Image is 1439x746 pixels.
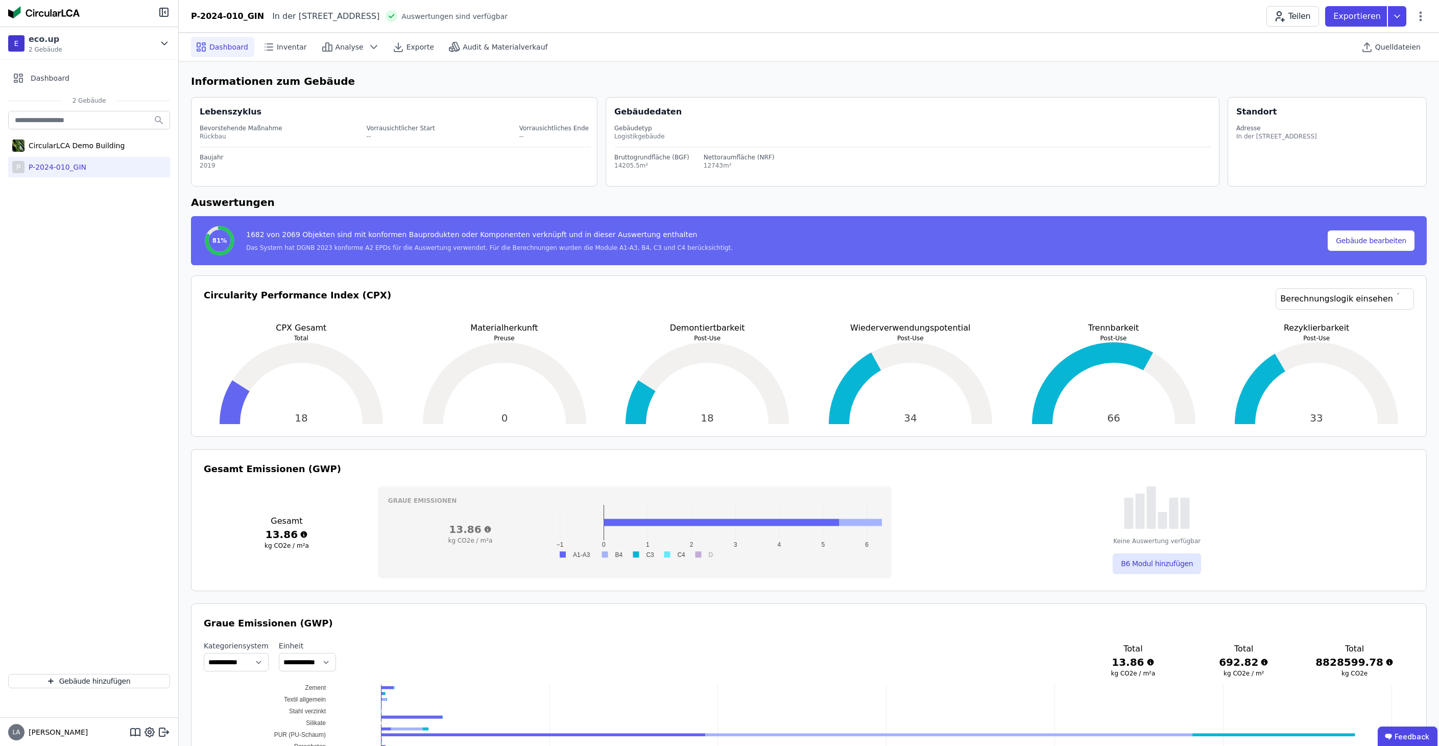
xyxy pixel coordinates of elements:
[1205,643,1283,655] h3: Total
[614,153,689,161] div: Bruttogrundfläche (BGF)
[1113,553,1201,574] button: B6 Modul hinzufügen
[614,132,1211,141] div: Logistikgebäude
[614,161,689,170] div: 14205.5m²
[25,141,125,151] div: CircularLCA Demo Building
[204,334,399,342] p: Total
[62,97,116,105] span: 2 Gebäude
[614,106,1219,118] div: Gebäudedaten
[191,74,1427,89] h6: Informationen zum Gebäude
[1236,106,1277,118] div: Standort
[1315,669,1394,678] h3: kg CO2e
[8,35,25,52] div: E
[200,153,591,161] div: Baujahr
[1094,643,1172,655] h3: Total
[200,124,282,132] div: Bevorstehende Maßnahme
[1094,669,1172,678] h3: kg CO2e / m²a
[8,6,80,18] img: Concular
[1266,6,1319,27] button: Teilen
[407,334,602,342] p: Preuse
[367,132,435,141] div: --
[200,132,282,141] div: Rückbau
[29,45,62,54] span: 2 Gebäude
[1016,322,1211,334] p: Trennbarkeit
[204,515,370,527] h3: Gesamt
[1205,669,1283,678] h3: kg CO2e / m²
[1315,655,1394,669] h3: 8828599.78
[1328,230,1414,251] button: Gebäude bearbeiten
[1333,10,1383,22] p: Exportieren
[388,497,882,505] h3: Graue Emissionen
[1219,322,1414,334] p: Rezyklierbarkeit
[367,124,435,132] div: Vorrausichtlicher Start
[204,616,1414,631] h3: Graue Emissionen (GWP)
[1205,655,1283,669] h3: 692.82
[29,33,62,45] div: eco.up
[12,137,25,154] img: CircularLCA Demo Building
[204,641,269,651] label: Kategoriensystem
[463,42,547,52] span: Audit & Materialverkauf
[204,288,391,322] h3: Circularity Performance Index (CPX)
[204,462,1414,476] h3: Gesamt Emissionen (GWP)
[25,727,88,737] span: [PERSON_NAME]
[209,42,248,52] span: Dashboard
[277,42,307,52] span: Inventar
[279,641,336,651] label: Einheit
[704,153,775,161] div: Nettoraumfläche (NRF)
[610,322,805,334] p: Demontiertbarkeit
[12,729,20,735] span: LA
[813,334,1008,342] p: Post-Use
[204,542,370,550] h3: kg CO2e / m²a
[614,124,1211,132] div: Gebäudetyp
[1315,643,1394,655] h3: Total
[407,322,602,334] p: Materialherkunft
[388,537,553,545] h3: kg CO2e / m²a
[212,237,227,245] span: 81%
[246,244,733,252] div: Das System hat DGNB 2023 konforme A2 EPDs für die Auswertung verwendet. Für die Berechnungen wurd...
[519,124,589,132] div: Vorrausichtliches Ende
[813,322,1008,334] p: Wiederverwendungspotential
[31,73,69,83] span: Dashboard
[1276,288,1414,310] a: Berechnungslogik einsehen
[1016,334,1211,342] p: Post-Use
[191,10,264,22] div: P-2024-010_GIN
[25,162,86,172] div: P-2024-010_GIN
[1219,334,1414,342] p: Post-Use
[335,42,364,52] span: Analyse
[200,161,591,170] div: 2019
[8,674,170,688] button: Gebäude hinzufügen
[519,132,589,141] div: --
[200,106,261,118] div: Lebenszyklus
[1236,132,1317,141] div: In der [STREET_ADDRESS]
[1113,537,1201,545] div: Keine Auswertung verfügbar
[246,229,733,244] div: 1682 von 2069 Objekten sind mit konformen Bauprodukten oder Komponenten verknüpft und in dieser A...
[12,161,25,173] div: P
[1094,655,1172,669] h3: 13.86
[204,527,370,542] h3: 13.86
[191,195,1427,210] h6: Auswertungen
[401,11,508,21] span: Auswertungen sind verfügbar
[1124,486,1190,529] img: empty-state
[1236,124,1317,132] div: Adresse
[388,522,553,537] h3: 13.86
[264,10,379,22] div: In der [STREET_ADDRESS]
[610,334,805,342] p: Post-Use
[1375,42,1421,52] span: Quelldateien
[406,42,434,52] span: Exporte
[704,161,775,170] div: 12743m²
[204,322,399,334] p: CPX Gesamt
